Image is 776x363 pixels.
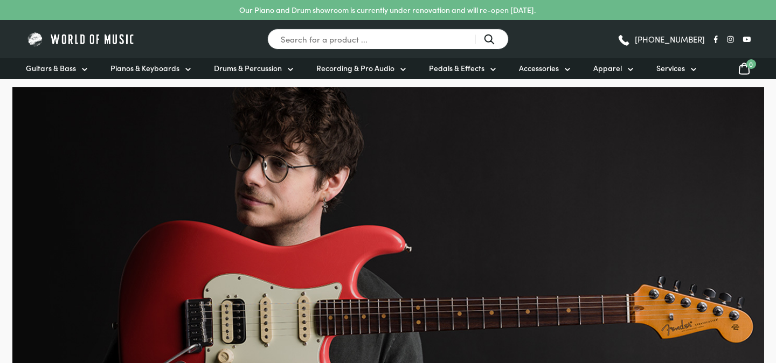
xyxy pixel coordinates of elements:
span: Apparel [593,62,622,74]
img: World of Music [26,31,136,47]
span: 0 [746,59,756,69]
p: Our Piano and Drum showroom is currently under renovation and will re-open [DATE]. [239,4,536,16]
span: Recording & Pro Audio [316,62,394,74]
a: [PHONE_NUMBER] [617,31,705,47]
span: [PHONE_NUMBER] [635,35,705,43]
span: Drums & Percussion [214,62,282,74]
iframe: Chat with our support team [620,245,776,363]
span: Guitars & Bass [26,62,76,74]
span: Pedals & Effects [429,62,484,74]
span: Accessories [519,62,559,74]
span: Services [656,62,685,74]
span: Pianos & Keyboards [110,62,179,74]
input: Search for a product ... [267,29,509,50]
